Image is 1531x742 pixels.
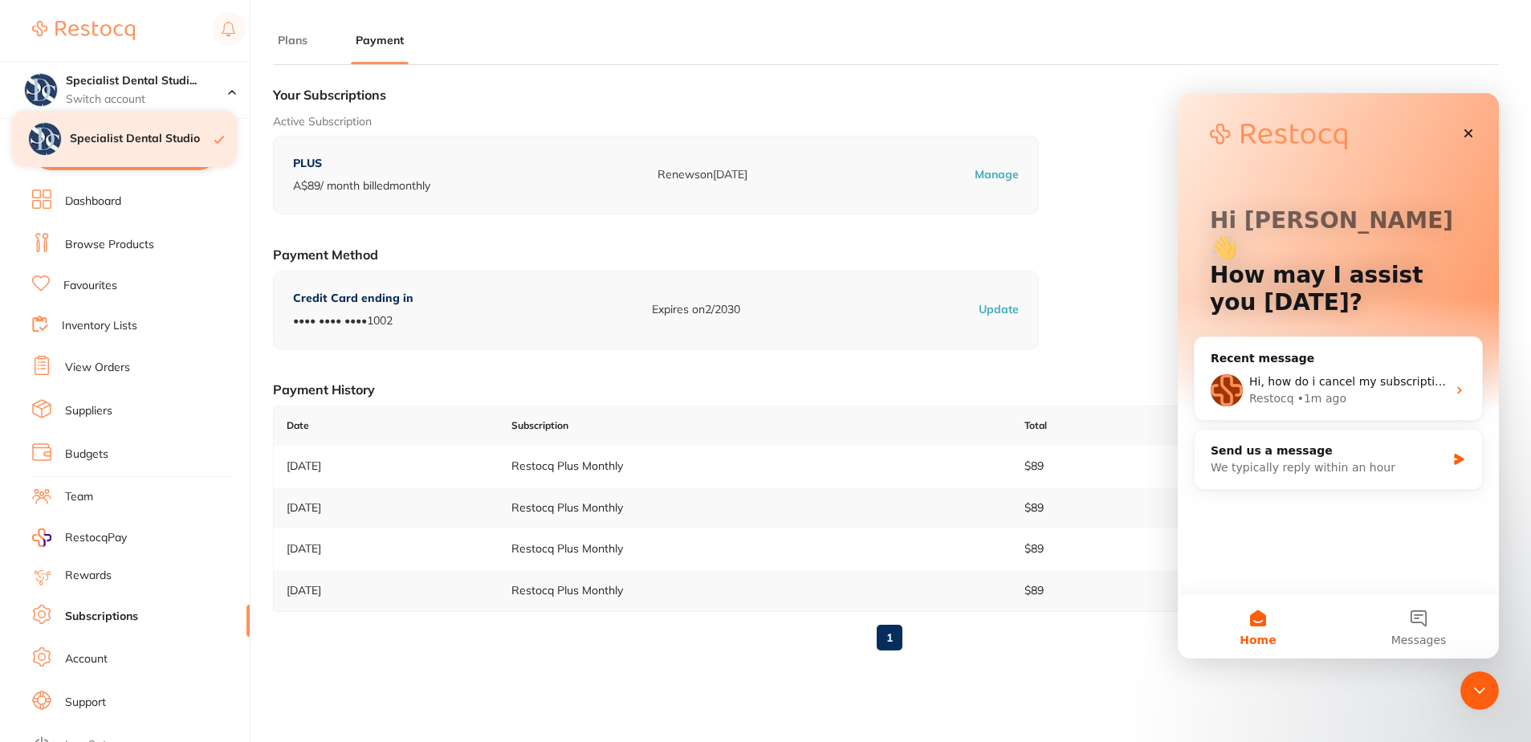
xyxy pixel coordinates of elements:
a: Restocq Logo [32,12,135,49]
a: Inventory Lists [62,318,137,334]
td: Total [1012,406,1191,446]
button: Plans [273,33,312,48]
a: Subscriptions [65,609,138,625]
h1: Payment History [273,381,1499,397]
td: [DATE] [274,570,499,612]
td: Restocq Plus Monthly [499,487,1012,529]
a: Favourites [63,278,117,294]
iframe: Intercom live chat [1460,671,1499,710]
td: Restocq Plus Monthly [499,446,1012,487]
img: Specialist Dental Studio [25,74,57,106]
img: Specialist Dental Studio [29,123,61,155]
p: Manage [975,167,1019,183]
a: Rewards [65,568,112,584]
a: 1 [877,622,902,654]
td: $89 [1012,570,1191,612]
a: Suppliers [65,403,112,419]
td: Restocq Plus Monthly [499,570,1012,612]
td: $89 [1012,446,1191,487]
a: RestocqPay [32,528,127,547]
p: •••• •••• •••• 1002 [293,313,413,329]
span: RestocqPay [65,530,127,546]
iframe: Intercom live chat [1178,93,1499,658]
td: Restocq Plus Monthly [499,528,1012,570]
a: Dashboard [65,194,121,210]
h4: Specialist Dental Studio [70,131,214,147]
td: $89 [1012,528,1191,570]
td: [DATE] [274,528,499,570]
a: Browse Products [65,237,154,253]
td: [DATE] [274,487,499,529]
td: Subscription [499,406,1012,446]
p: Switch account [66,92,228,108]
a: Team [65,489,93,505]
a: View Orders [65,360,130,376]
p: PLUS [293,156,430,172]
h1: Payment Method [273,247,1499,263]
p: A$ 89 / month billed monthly [293,178,430,194]
p: Update [979,302,1019,318]
a: Budgets [65,446,108,463]
img: Restocq Logo [32,21,135,40]
h1: Your Subscriptions [273,87,1499,103]
td: $89 [1012,487,1191,529]
p: Renews on [DATE] [658,167,747,183]
button: Payment [351,33,409,48]
p: Credit Card ending in [293,291,413,307]
h4: Specialist Dental Studio [66,73,228,89]
a: Support [65,695,106,711]
td: [DATE] [274,446,499,487]
a: Account [65,651,108,667]
p: Active Subscription [273,114,1499,130]
td: Date [274,406,499,446]
p: Expires on 2/2030 [652,302,740,318]
img: RestocqPay [32,528,51,547]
